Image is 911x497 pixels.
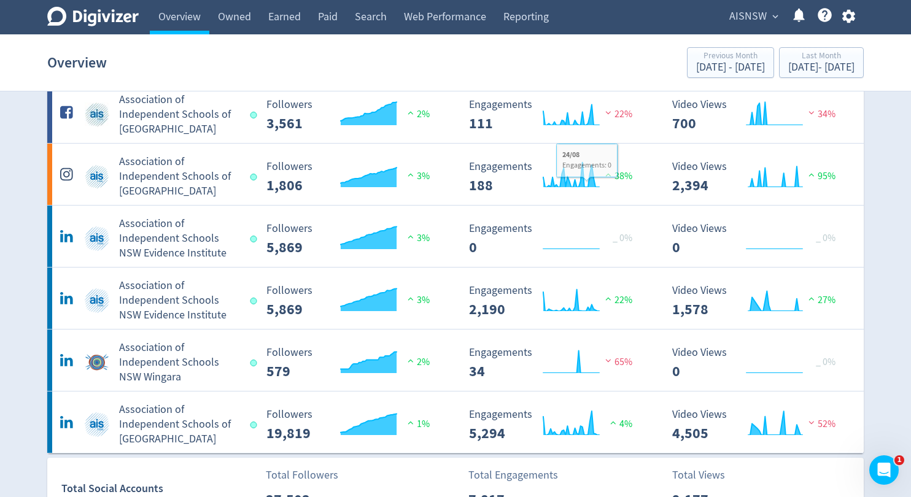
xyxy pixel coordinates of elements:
iframe: Intercom live chat [869,455,899,485]
span: Data last synced: 8 Sep 2025, 3:02am (AEST) [250,174,260,180]
img: Association of Independent Schools of NSW undefined [85,412,109,437]
span: 22% [602,294,632,306]
a: Association of Independent Schools of NSW undefinedAssociation of Independent Schools of [GEOGRAP... [47,391,864,453]
div: [DATE] - [DATE] [696,62,765,73]
svg: Followers --- [260,347,444,379]
img: Association of Independent Schools of NSW undefined [85,102,109,127]
div: Last Month [788,52,855,62]
svg: Engagements 188 [463,161,647,193]
span: 2% [405,356,430,368]
img: positive-performance.svg [405,232,417,241]
span: 3% [405,170,430,182]
svg: Video Views 2,394 [666,161,850,193]
svg: Followers --- [260,285,444,317]
span: expand_more [770,11,781,22]
img: positive-performance.svg [405,418,417,427]
svg: Followers --- [260,223,444,255]
span: Data last synced: 8 Sep 2025, 3:02am (AEST) [250,112,260,118]
svg: Video Views 0 [666,347,850,379]
span: 34% [805,108,835,120]
a: Association of Independent Schools NSW Evidence Institute undefinedAssociation of Independent Sch... [47,206,864,267]
svg: Video Views 0 [666,223,850,255]
svg: Video Views 700 [666,99,850,131]
img: positive-performance.svg [805,170,818,179]
p: Total Followers [266,467,338,484]
img: positive-performance.svg [405,294,417,303]
img: negative-performance.svg [805,418,818,427]
svg: Followers --- [260,409,444,441]
span: Data last synced: 8 Sep 2025, 8:02am (AEST) [250,360,260,366]
a: Association of Independent Schools NSW Evidence Institute undefinedAssociation of Independent Sch... [47,268,864,329]
h5: Association of Independent Schools NSW Evidence Institute [119,217,239,261]
span: 95% [805,170,835,182]
span: 1 [894,455,904,465]
img: Association of Independent Schools NSW Evidence Institute undefined [85,226,109,251]
span: 38% [602,170,632,182]
img: Association of Independent Schools of NSW undefined [85,164,109,189]
img: negative-performance.svg [602,108,614,117]
span: 65% [602,356,632,368]
span: 52% [805,418,835,430]
span: Data last synced: 8 Sep 2025, 8:02am (AEST) [250,298,260,304]
span: Data last synced: 8 Sep 2025, 8:02am (AEST) [250,422,260,428]
img: positive-performance.svg [405,108,417,117]
div: [DATE] - [DATE] [788,62,855,73]
span: _ 0% [816,232,835,244]
span: _ 0% [816,356,835,368]
h1: Overview [47,43,107,82]
svg: Video Views 1,578 [666,285,850,317]
span: 27% [805,294,835,306]
span: _ 0% [613,232,632,244]
svg: Engagements 2,190 [463,285,647,317]
img: positive-performance.svg [607,418,619,427]
div: Previous Month [696,52,765,62]
h5: Association of Independent Schools of [GEOGRAPHIC_DATA] [119,403,239,447]
a: Association of Independent Schools of NSW undefinedAssociation of Independent Schools of [GEOGRAP... [47,82,864,143]
a: Association of Independent Schools of NSW undefinedAssociation of Independent Schools of [GEOGRAP... [47,144,864,205]
button: Previous Month[DATE] - [DATE] [687,47,774,78]
svg: Engagements 0 [463,223,647,255]
h5: Association of Independent Schools NSW Evidence Institute [119,279,239,323]
svg: Followers --- [260,99,444,131]
span: 3% [405,294,430,306]
img: negative-performance.svg [805,108,818,117]
img: positive-performance.svg [602,294,614,303]
img: positive-performance.svg [405,170,417,179]
img: positive-performance.svg [805,294,818,303]
h5: Association of Independent Schools of [GEOGRAPHIC_DATA] [119,155,239,199]
button: AISNSW [725,7,781,26]
span: 3% [405,232,430,244]
svg: Engagements 5,294 [463,409,647,441]
svg: Engagements 34 [463,347,647,379]
img: negative-performance.svg [602,356,614,365]
img: positive-performance.svg [602,170,614,179]
svg: Video Views 4,505 [666,409,850,441]
img: Association of Independent Schools NSW Evidence Institute undefined [85,288,109,313]
h5: Association of Independent Schools NSW Wingara [119,341,239,385]
svg: Engagements 111 [463,99,647,131]
p: Total Engagements [468,467,558,484]
span: 1% [405,418,430,430]
span: 4% [607,418,632,430]
img: positive-performance.svg [405,356,417,365]
span: 22% [602,108,632,120]
svg: Followers --- [260,161,444,193]
button: Last Month[DATE]- [DATE] [779,47,864,78]
h5: Association of Independent Schools of [GEOGRAPHIC_DATA] [119,93,239,137]
span: 2% [405,108,430,120]
img: Association of Independent Schools NSW Wingara undefined [85,350,109,375]
span: Data last synced: 8 Sep 2025, 8:02am (AEST) [250,236,260,242]
span: AISNSW [729,7,767,26]
a: Association of Independent Schools NSW Wingara undefinedAssociation of Independent Schools NSW Wi... [47,329,864,391]
p: Total Views [672,467,743,484]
